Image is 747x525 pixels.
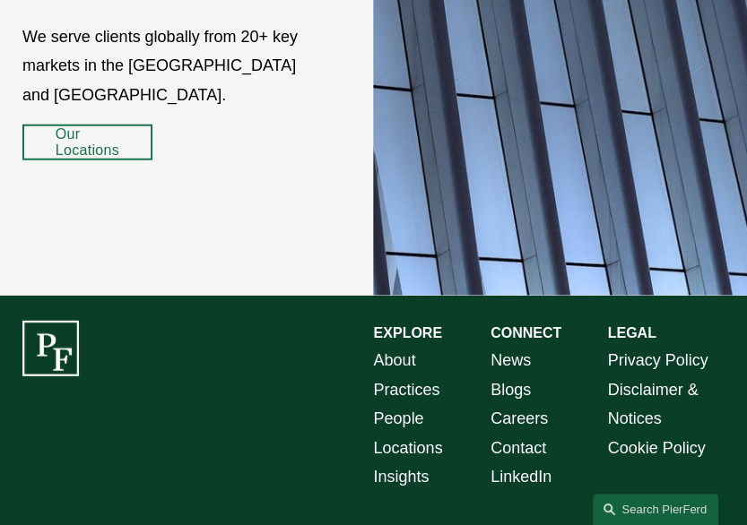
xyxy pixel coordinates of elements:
[491,462,552,491] a: LinkedIn
[374,346,416,374] a: About
[374,434,443,462] a: Locations
[374,404,424,433] a: People
[491,404,548,433] a: Careers
[22,22,315,109] p: We serve clients globally from 20+ key markets in the [GEOGRAPHIC_DATA] and [GEOGRAPHIC_DATA].
[22,125,152,160] a: Our Locations
[593,494,718,525] a: Search this site
[491,434,546,462] a: Contact
[491,375,531,404] a: Blogs
[491,346,531,374] a: News
[374,325,442,340] strong: EXPLORE
[374,375,440,404] a: Practices
[374,462,430,491] a: Insights
[608,375,725,434] a: Disclaimer & Notices
[608,325,656,340] strong: LEGAL
[608,434,706,462] a: Cookie Policy
[608,346,708,374] a: Privacy Policy
[491,325,561,340] strong: CONNECT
